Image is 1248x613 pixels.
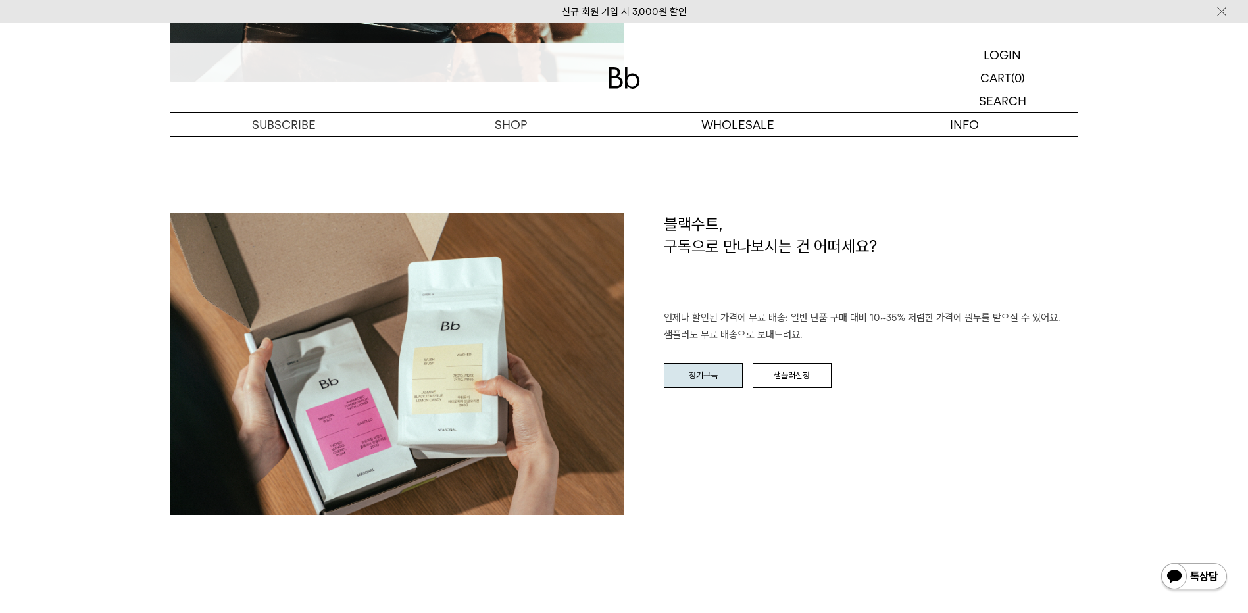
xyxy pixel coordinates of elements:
p: 언제나 할인된 가격에 무료 배송: 일반 단품 구매 대비 10~35% 저렴한 가격에 원두를 받으실 수 있어요. 샘플러도 무료 배송으로 보내드려요. [664,310,1078,343]
a: LOGIN [927,43,1078,66]
a: CART (0) [927,66,1078,89]
img: 카카오톡 채널 1:1 채팅 버튼 [1160,562,1228,593]
h1: 블랙수트, 구독으로 만나보시는 건 어떠세요? [664,213,1078,310]
img: 로고 [609,67,640,89]
a: 신규 회원 가입 시 3,000원 할인 [562,6,687,18]
a: SHOP [397,113,624,136]
p: INFO [851,113,1078,136]
img: c5c329453f1186b4866a93014d588b8e_112149.jpg [170,213,624,515]
a: SUBSCRIBE [170,113,397,136]
p: WHOLESALE [624,113,851,136]
p: LOGIN [984,43,1021,66]
a: 정기구독 [664,363,743,388]
p: (0) [1011,66,1025,89]
p: SEARCH [979,89,1026,112]
p: CART [980,66,1011,89]
a: 샘플러신청 [753,363,832,388]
